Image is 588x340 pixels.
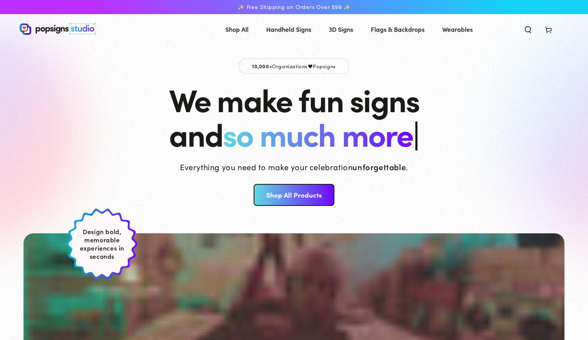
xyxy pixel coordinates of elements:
span: 10,000+ [252,62,272,69]
a: Shop All Products [254,184,334,206]
img: Popsigns Studio [20,23,96,35]
strong: unforgettable [352,161,406,172]
span: Wearables [442,24,473,35]
span: Handheld Signs [266,24,311,35]
summary: Search our site [518,20,538,38]
a: 3D Signs [323,19,359,40]
span: Flags & Backdrops [371,24,425,35]
a: Handheld Signs [260,19,317,40]
a: Flags & Backdrops [365,19,430,40]
span: so much more [223,111,413,155]
a: Shop All [220,19,254,40]
span: ✨ Free Shipping on Orders Over $99 ✨ [238,4,350,11]
a: Wearables [436,19,479,40]
span: | [413,111,419,155]
p: Everything you need to make your celebration . [180,161,408,172]
h1: We make fun signs and [169,82,419,151]
p: Organizations Popsigns [239,58,349,74]
span: Shop All [225,24,249,35]
span: 3D Signs [329,24,353,35]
